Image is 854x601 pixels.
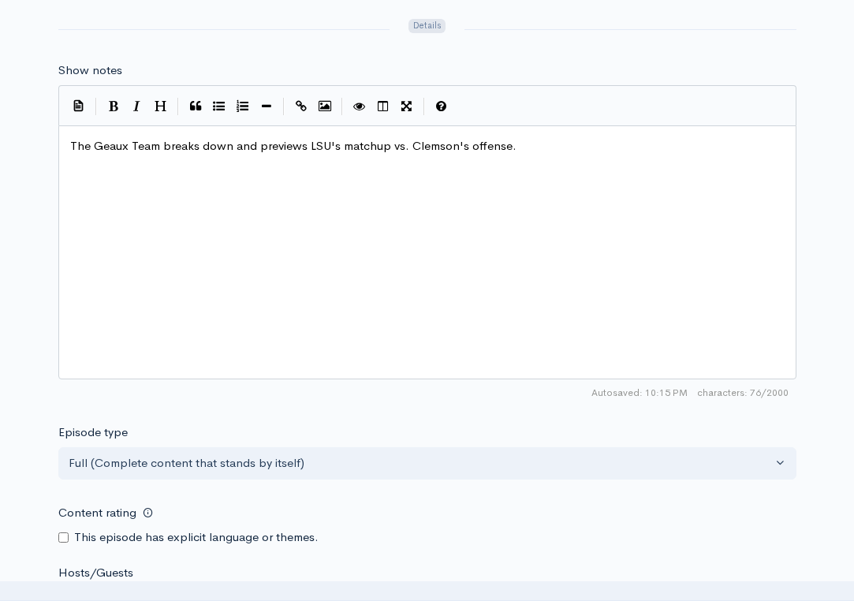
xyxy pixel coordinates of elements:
[255,95,278,118] button: Insert Horizontal Line
[58,447,796,480] button: Full (Complete content that stands by itself)
[149,95,173,118] button: Heading
[67,93,91,117] button: Insert Show Notes Template
[74,528,319,547] label: This episode has explicit language or themes.
[408,19,446,34] span: Details
[341,98,343,116] i: |
[371,95,395,118] button: Toggle Side by Side
[697,386,789,400] span: 76/2000
[177,98,179,116] i: |
[70,138,517,153] span: The Geaux Team breaks down and previews LSU's matchup vs. Clemson's offense.
[395,95,419,118] button: Toggle Fullscreen
[58,497,136,529] label: Content rating
[283,98,285,116] i: |
[102,95,125,118] button: Bold
[348,95,371,118] button: Toggle Preview
[95,98,97,116] i: |
[184,95,207,118] button: Quote
[231,95,255,118] button: Numbered List
[591,386,688,400] span: Autosaved: 10:15 PM
[423,98,425,116] i: |
[69,454,772,472] div: Full (Complete content that stands by itself)
[125,95,149,118] button: Italic
[430,95,453,118] button: Markdown Guide
[58,424,128,442] label: Episode type
[58,564,133,582] label: Hosts/Guests
[58,62,122,80] label: Show notes
[313,95,337,118] button: Insert Image
[289,95,313,118] button: Create Link
[207,95,231,118] button: Generic List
